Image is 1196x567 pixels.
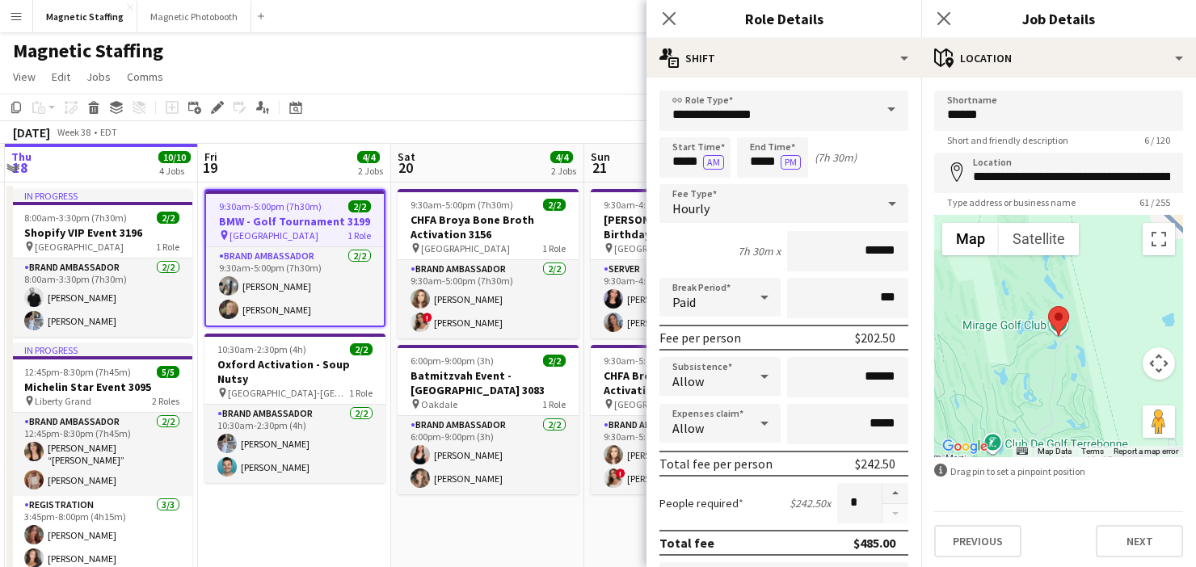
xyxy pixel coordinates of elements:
button: Show satellite imagery [999,223,1079,255]
div: 2 Jobs [358,165,383,177]
span: [GEOGRAPHIC_DATA] [614,242,703,254]
span: Liberty Grand [35,395,91,407]
span: 61 / 255 [1127,196,1183,208]
a: Open this area in Google Maps (opens a new window) [938,436,992,457]
h3: [PERSON_NAME]'s 1st Birthday 3188 [591,212,772,241]
span: 4/4 [550,151,573,163]
h3: CHFA Broya Bone Broth Activation 3156 [591,368,772,397]
button: PM [781,155,801,170]
span: 1 Role [347,229,371,241]
span: ! [423,313,432,322]
span: Allow [672,373,704,389]
span: 2/2 [543,355,566,367]
app-job-card: 10:30am-2:30pm (4h)2/2Oxford Activation - Soup Nutsy [GEOGRAPHIC_DATA]-[GEOGRAPHIC_DATA]1 RoleBra... [204,334,385,483]
app-card-role: Brand Ambassador2/29:30am-5:00pm (7h30m)[PERSON_NAME][PERSON_NAME] [206,247,384,325]
span: [GEOGRAPHIC_DATA]-[GEOGRAPHIC_DATA] [228,387,349,399]
span: 5/5 [157,366,179,378]
span: Allow [672,420,704,436]
button: Keyboard shortcuts [1017,446,1028,457]
span: Paid [672,294,696,310]
h3: Shopify VIP Event 3196 [11,225,192,240]
h3: CHFA Broya Bone Broth Activation 3156 [398,212,579,241]
span: 1 Role [349,387,373,399]
app-job-card: In progress8:00am-3:30pm (7h30m)2/2Shopify VIP Event 3196 [GEOGRAPHIC_DATA]1 RoleBrand Ambassador... [11,189,192,337]
button: Drag Pegman onto the map to open Street View [1143,405,1175,438]
div: $202.50 [855,330,895,346]
a: Comms [120,66,170,87]
span: 9:30am-4:00pm (6h30m) [604,199,706,211]
span: 9:30am-5:00pm (7h30m) [411,199,513,211]
span: 8:00am-3:30pm (7h30m) [24,212,127,224]
span: Thu [11,149,32,164]
button: Show street map [942,223,999,255]
span: 10:30am-2:30pm (4h) [217,343,306,355]
span: ! [616,468,625,478]
span: 2/2 [350,343,373,355]
span: Hourly [672,200,710,216]
span: Comms [127,69,163,84]
div: 4 Jobs [159,165,190,177]
div: 9:30am-4:00pm (6h30m)2/2[PERSON_NAME]'s 1st Birthday 3188 [GEOGRAPHIC_DATA]1 RoleServer2/29:30am-... [591,189,772,338]
span: 20 [395,158,415,177]
span: [GEOGRAPHIC_DATA] [421,242,510,254]
a: Report a map error [1114,447,1178,456]
button: Magnetic Photobooth [137,1,251,32]
span: 10/10 [158,151,191,163]
span: 1 Role [542,398,566,410]
div: $242.50 [855,456,895,472]
h3: Role Details [646,8,921,29]
div: Total fee [659,535,714,551]
app-job-card: 6:00pm-9:00pm (3h)2/2Batmitzvah Event - [GEOGRAPHIC_DATA] 3083 Oakdale1 RoleBrand Ambassador2/26:... [398,345,579,494]
span: 18 [9,158,32,177]
app-job-card: 9:30am-5:00pm (7h30m)2/2CHFA Broya Bone Broth Activation 3156 [GEOGRAPHIC_DATA]1 RoleBrand Ambass... [398,189,579,338]
button: Next [1096,525,1183,557]
div: [DATE] [13,124,50,141]
span: 21 [588,158,610,177]
span: [GEOGRAPHIC_DATA] [35,241,124,253]
div: Total fee per person [659,456,773,472]
button: Magnetic Staffing [33,1,137,32]
span: 12:45pm-8:30pm (7h45m) [24,366,131,378]
div: In progress [11,343,192,356]
h3: Oxford Activation - Soup Nutsy [204,357,385,386]
button: Map Data [1038,446,1072,457]
span: Oakdale [421,398,457,410]
span: 2/2 [348,200,371,212]
div: 2 Jobs [551,165,576,177]
app-card-role: Brand Ambassador2/28:00am-3:30pm (7h30m)[PERSON_NAME][PERSON_NAME] [11,258,192,337]
button: Increase [882,483,908,504]
div: Location [921,39,1196,78]
span: 6:00pm-9:00pm (3h) [411,355,494,367]
a: Edit [45,66,77,87]
img: Google [938,436,992,457]
app-card-role: Brand Ambassador2/29:30am-5:00pm (7h30m)[PERSON_NAME]![PERSON_NAME] [591,416,772,494]
app-card-role: Brand Ambassador2/26:00pm-9:00pm (3h)[PERSON_NAME][PERSON_NAME] [398,416,579,494]
span: 6 / 120 [1131,134,1183,146]
h3: Michelin Star Event 3095 [11,380,192,394]
div: EDT [100,126,117,138]
button: Previous [934,525,1021,557]
app-card-role: Server2/29:30am-4:00pm (6h30m)[PERSON_NAME][PERSON_NAME] [591,260,772,338]
span: 2 Roles [152,395,179,407]
span: Type address or business name [934,196,1089,208]
div: Fee per person [659,330,741,346]
div: $485.00 [853,535,895,551]
span: 1 Role [156,241,179,253]
app-job-card: 9:30am-5:00pm (7h30m)2/2CHFA Broya Bone Broth Activation 3156 [GEOGRAPHIC_DATA]1 RoleBrand Ambass... [591,345,772,494]
span: Sun [591,149,610,164]
div: Drag pin to set a pinpoint position [934,464,1183,479]
span: 2/2 [157,212,179,224]
span: 4/4 [357,151,380,163]
h3: Job Details [921,8,1196,29]
a: View [6,66,42,87]
div: $242.50 x [790,496,831,510]
div: In progress [11,189,192,202]
div: 9:30am-5:00pm (7h30m)2/2BMW - Golf Tournament 3199 [GEOGRAPHIC_DATA]1 RoleBrand Ambassador2/29:30... [204,189,385,327]
app-card-role: Brand Ambassador2/212:45pm-8:30pm (7h45m)[PERSON_NAME] “[PERSON_NAME]” [PERSON_NAME][PERSON_NAME] [11,413,192,496]
div: (7h 30m) [815,150,857,165]
h3: Batmitzvah Event - [GEOGRAPHIC_DATA] 3083 [398,368,579,397]
a: Jobs [80,66,117,87]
